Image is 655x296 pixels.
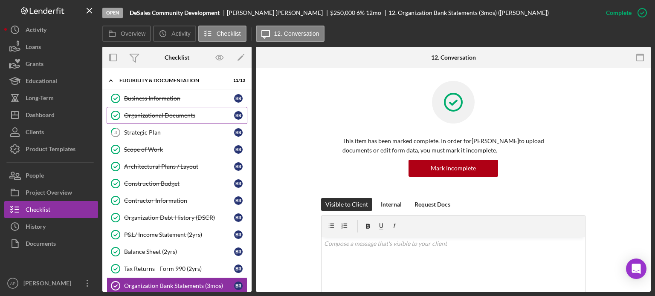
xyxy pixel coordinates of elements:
button: Loans [4,38,98,55]
button: 12. Conversation [256,26,325,42]
button: Dashboard [4,106,98,124]
div: P&L/ Income Statement (2yrs) [124,231,234,238]
div: B R [234,145,243,154]
button: People [4,167,98,184]
button: Clients [4,124,98,141]
div: Strategic Plan [124,129,234,136]
button: History [4,218,98,235]
button: Grants [4,55,98,72]
button: Activity [4,21,98,38]
div: Documents [26,235,56,254]
div: Tax Returns - Form 990 (2yrs) [124,265,234,272]
div: 11 / 13 [230,78,245,83]
div: People [26,167,44,186]
div: B R [234,94,243,103]
div: Scope of Work [124,146,234,153]
div: Eligibility & Documentation [119,78,224,83]
label: Activity [171,30,190,37]
div: B R [234,282,243,290]
a: Construction BudgetBR [107,175,247,192]
div: B R [234,179,243,188]
button: AP[PERSON_NAME] [4,275,98,292]
a: Scope of WorkBR [107,141,247,158]
tspan: 3 [114,129,117,135]
button: Checklist [198,26,246,42]
div: Mark Incomplete [431,160,476,177]
div: History [26,218,46,237]
b: DeSales Community Development [130,9,220,16]
div: Organizational Documents [124,112,234,119]
div: [PERSON_NAME] [PERSON_NAME] [227,9,330,16]
a: P&L/ Income Statement (2yrs)BR [107,226,247,243]
div: Organization Bank Statements (3mos) [124,282,234,289]
div: Open [102,8,123,18]
button: Visible to Client [321,198,372,211]
div: 6 % [356,9,365,16]
a: Architectural Plans / LayoutBR [107,158,247,175]
div: Grants [26,55,43,75]
a: Organization Debt History (DSCR)BR [107,209,247,226]
div: [PERSON_NAME] [21,275,77,294]
div: B R [234,196,243,205]
div: Long-Term [26,89,54,109]
div: Request Docs [414,198,450,211]
div: Activity [26,21,46,40]
div: B R [234,162,243,171]
button: Project Overview [4,184,98,201]
div: Visible to Client [325,198,368,211]
div: B R [234,230,243,239]
div: Educational [26,72,57,92]
button: Overview [102,26,151,42]
div: Loans [26,38,41,57]
div: 12. Conversation [431,54,476,61]
div: B R [234,247,243,256]
a: Contractor InformationBR [107,192,247,209]
div: Open Intercom Messenger [626,259,646,279]
div: Business Information [124,95,234,102]
button: Educational [4,72,98,89]
div: Project Overview [26,184,72,203]
button: Checklist [4,201,98,218]
label: 12. Conversation [274,30,319,37]
a: Business InformationBR [107,90,247,107]
div: B R [234,128,243,137]
label: Overview [121,30,145,37]
button: Product Templates [4,141,98,158]
button: Documents [4,235,98,252]
div: B R [234,213,243,222]
a: 3Strategic PlanBR [107,124,247,141]
div: B R [234,264,243,273]
div: Checklist [165,54,189,61]
div: Product Templates [26,141,75,160]
div: 12. Organization Bank Statements (3mos) ([PERSON_NAME]) [388,9,549,16]
button: Activity [153,26,196,42]
a: Tax Returns - Form 990 (2yrs)BR [107,260,247,277]
label: Checklist [217,30,241,37]
p: This item has been marked complete. In order for [PERSON_NAME] to upload documents or edit form d... [342,136,564,155]
button: Complete [597,4,651,21]
div: Checklist [26,201,50,220]
button: Request Docs [410,198,455,211]
div: Organization Debt History (DSCR) [124,214,234,221]
a: Organizational DocumentsBR [107,107,247,124]
div: Contractor Information [124,197,234,204]
div: Construction Budget [124,180,234,187]
div: Architectural Plans / Layout [124,163,234,170]
a: Balance Sheet (2yrs)BR [107,243,247,260]
text: AP [10,281,16,286]
button: Internal [377,198,406,211]
div: Dashboard [26,106,55,126]
div: 12 mo [366,9,381,16]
